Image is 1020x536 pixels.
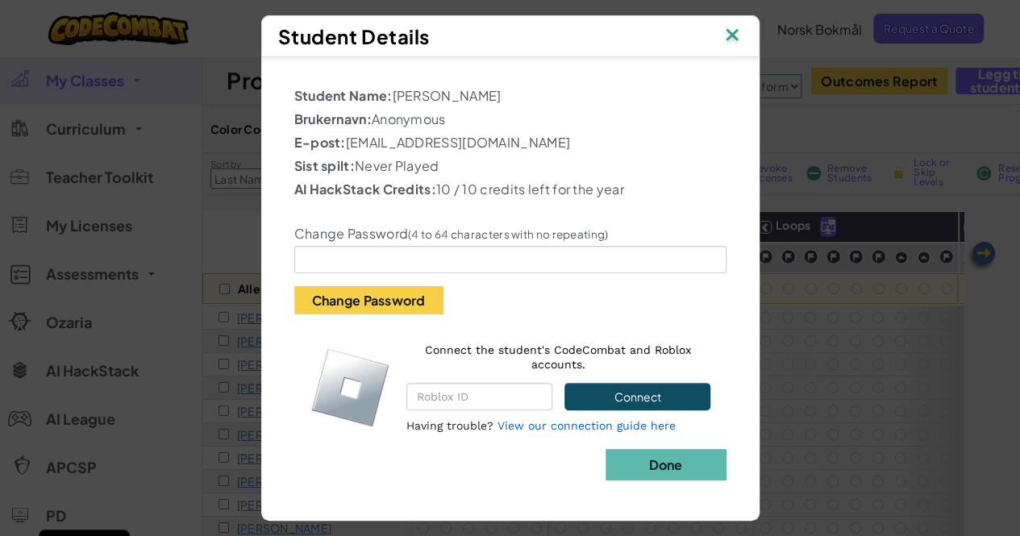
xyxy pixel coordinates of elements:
small: (4 to 64 characters with no repeating) [408,227,608,241]
b: E-post: [294,134,346,151]
b: Student Name: [294,87,393,104]
label: Change Password [294,226,609,242]
button: Change Password [294,286,443,314]
p: [EMAIL_ADDRESS][DOMAIN_NAME] [294,133,726,152]
p: Anonymous [294,110,726,129]
b: Sist spilt: [294,157,355,174]
img: roblox-logo.svg [310,347,390,427]
button: Done [606,449,726,480]
p: Never Played [294,156,726,176]
b: Brukernavn: [294,110,372,127]
b: AI HackStack Credits: [294,181,436,197]
b: Done [648,456,682,473]
p: [PERSON_NAME] [294,86,726,106]
p: 10 / 10 credits left for the year [294,180,726,199]
a: View our connection guide here [498,419,676,432]
span: Having trouble? [406,419,493,432]
p: Connect the student's CodeCombat and Roblox accounts. [406,343,710,372]
button: Connect [564,383,710,410]
input: Roblox ID [406,383,552,410]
